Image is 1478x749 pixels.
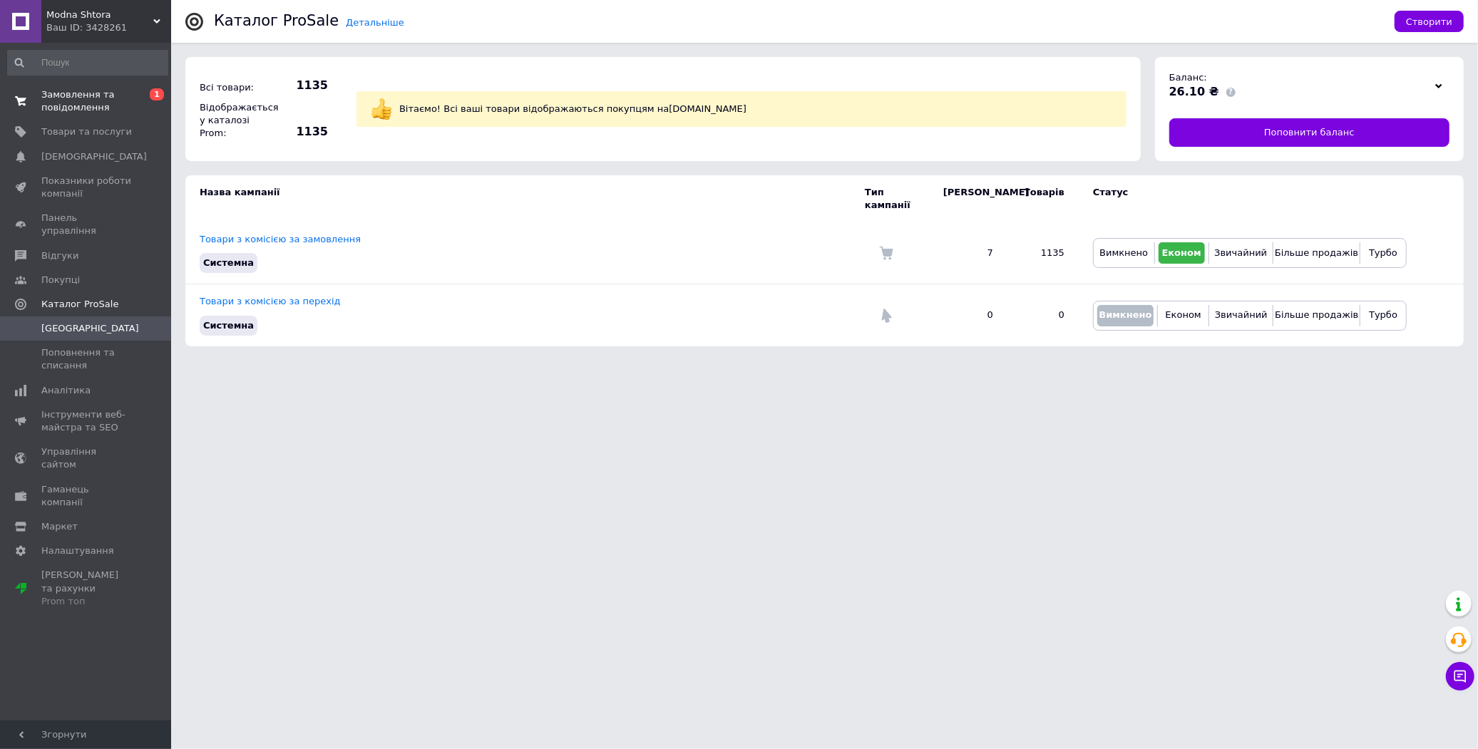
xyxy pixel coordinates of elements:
[200,296,341,306] a: Товари з комісією за перехід
[1079,175,1407,222] td: Статус
[1215,309,1268,320] span: Звичайний
[1446,662,1474,691] button: Чат з покупцем
[1099,247,1148,258] span: Вимкнено
[278,124,328,140] span: 1135
[1097,242,1151,264] button: Вимкнено
[1214,247,1267,258] span: Звичайний
[1007,175,1079,222] td: Товарів
[1007,284,1079,346] td: 0
[41,595,132,608] div: Prom топ
[41,445,132,471] span: Управління сайтом
[1364,305,1402,326] button: Турбо
[1159,242,1205,264] button: Економ
[371,98,392,120] img: :+1:
[41,274,80,286] span: Покупці
[196,98,274,144] div: Відображається у каталозі Prom:
[41,544,114,557] span: Налаштування
[203,320,254,331] span: Системна
[41,569,132,608] span: [PERSON_NAME] та рахунки
[1007,222,1079,284] td: 1135
[200,234,361,244] a: Товари з комісією за замовлення
[1166,309,1201,320] span: Економ
[1099,309,1151,320] span: Вимкнено
[41,408,132,434] span: Інструменти веб-майстра та SEO
[150,88,164,100] span: 1
[879,246,893,260] img: Комісія за замовлення
[1213,242,1269,264] button: Звичайний
[346,17,404,28] a: Детальніше
[1169,72,1207,83] span: Баланс:
[1369,247,1397,258] span: Турбо
[396,99,1116,119] div: Вітаємо! Всі ваші товари відображаються покупцям на [DOMAIN_NAME]
[1369,309,1397,320] span: Турбо
[929,284,1007,346] td: 0
[1162,247,1201,258] span: Економ
[1169,118,1449,147] a: Поповнити баланс
[1264,126,1355,139] span: Поповнити баланс
[41,346,132,372] span: Поповнення та списання
[203,257,254,268] span: Системна
[865,175,929,222] td: Тип кампанії
[929,222,1007,284] td: 7
[1277,242,1356,264] button: Більше продажів
[879,309,893,323] img: Комісія за перехід
[41,483,132,509] span: Гаманець компанії
[196,78,274,98] div: Всі товари:
[1364,242,1402,264] button: Турбо
[7,50,168,76] input: Пошук
[1277,305,1356,326] button: Більше продажів
[46,21,171,34] div: Ваш ID: 3428261
[41,520,78,533] span: Маркет
[41,150,147,163] span: [DEMOGRAPHIC_DATA]
[41,175,132,200] span: Показники роботи компанії
[1275,247,1358,258] span: Більше продажів
[41,88,132,114] span: Замовлення та повідомлення
[1097,305,1154,326] button: Вимкнено
[1406,16,1452,27] span: Створити
[1169,85,1219,98] span: 26.10 ₴
[278,78,328,93] span: 1135
[1395,11,1464,32] button: Створити
[41,384,91,397] span: Аналітика
[41,212,132,237] span: Панель управління
[41,298,118,311] span: Каталог ProSale
[41,249,78,262] span: Відгуки
[929,175,1007,222] td: [PERSON_NAME]
[41,125,132,138] span: Товари та послуги
[46,9,153,21] span: Modna Shtora
[214,14,339,29] div: Каталог ProSale
[1275,309,1358,320] span: Більше продажів
[185,175,865,222] td: Назва кампанії
[1213,305,1269,326] button: Звичайний
[41,322,139,335] span: [GEOGRAPHIC_DATA]
[1161,305,1205,326] button: Економ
